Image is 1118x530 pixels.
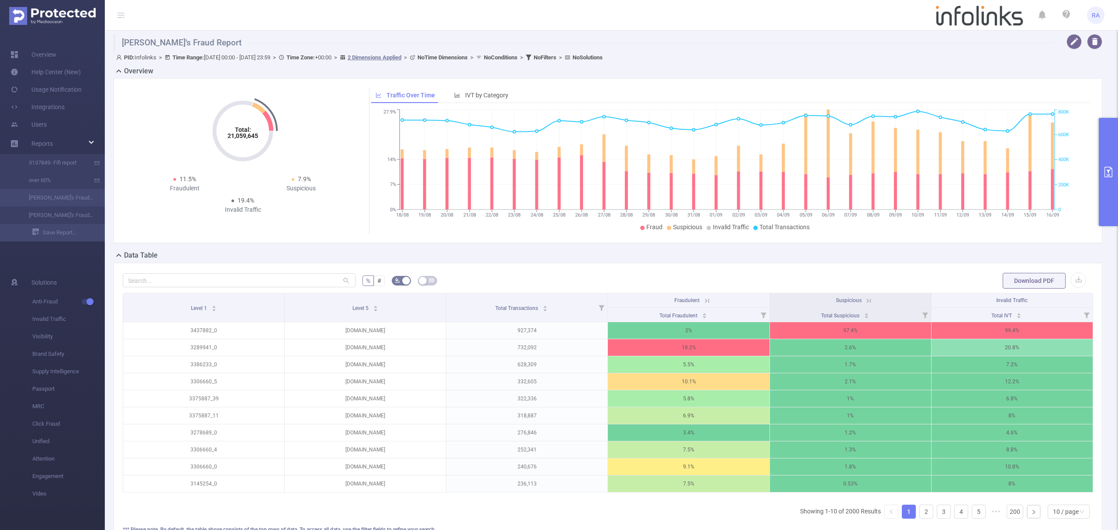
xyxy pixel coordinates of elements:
span: Suspicious [673,224,702,231]
i: icon: caret-up [1017,312,1021,314]
a: 4 [955,505,968,518]
h2: Overview [124,66,153,76]
p: 8.8% [932,441,1093,458]
i: icon: user [116,55,124,60]
div: Sort [542,304,548,310]
tspan: 16/09 [1046,212,1059,218]
tspan: 02/09 [732,212,745,218]
p: 3278689_0 [123,424,284,441]
i: icon: caret-down [864,315,869,317]
span: 7.9% [298,176,311,182]
p: 236,113 [446,475,607,492]
p: 927,374 [446,322,607,339]
b: No Conditions [484,54,518,61]
p: 3.4% [608,424,769,441]
tspan: 31/08 [687,212,700,218]
p: 6.8% [932,390,1093,407]
tspan: 11/09 [934,212,946,218]
i: icon: table [429,278,434,283]
tspan: 19/08 [418,212,431,218]
li: 5 [972,505,986,519]
p: [DOMAIN_NAME] [285,458,446,475]
tspan: 05/09 [799,212,812,218]
tspan: 14% [387,157,396,162]
li: Showing 1-10 of 2000 Results [800,505,881,519]
span: > [556,54,565,61]
a: 5 [972,505,985,518]
span: # [377,277,381,284]
div: Sort [1016,312,1021,317]
tspan: 03/09 [755,212,767,218]
p: 9.1% [608,458,769,475]
p: 1% [770,390,931,407]
p: 10.8% [932,458,1093,475]
a: Reports [31,135,53,152]
div: Fraudulent [126,184,243,193]
p: 3437882_0 [123,322,284,339]
li: 3 [937,505,951,519]
p: 3375887_11 [123,407,284,424]
p: 2.1% [770,373,931,390]
i: Filter menu [919,308,931,322]
li: 1 [902,505,916,519]
a: 3 [937,505,950,518]
tspan: 07/09 [844,212,857,218]
i: icon: caret-up [864,312,869,314]
span: % [366,277,370,284]
p: 3145254_0 [123,475,284,492]
p: 7.5% [608,441,769,458]
div: Sort [373,304,378,310]
i: icon: caret-up [702,312,707,314]
tspan: 600K [1058,132,1069,138]
i: icon: caret-up [373,304,378,307]
tspan: 200K [1058,182,1069,188]
span: Total Transactions [759,224,810,231]
tspan: 12/09 [956,212,969,218]
p: 97.4% [770,322,931,339]
tspan: 22/08 [485,212,498,218]
span: Invalid Traffic [713,224,749,231]
tspan: 23/08 [508,212,521,218]
tspan: 09/09 [889,212,902,218]
span: Traffic Over Time [386,92,435,99]
tspan: 08/09 [866,212,879,218]
span: Video [32,485,105,502]
span: MRC [32,398,105,415]
tspan: 27/08 [597,212,610,218]
tspan: 26/08 [575,212,588,218]
p: 7.2% [932,356,1093,373]
tspan: 06/09 [822,212,835,218]
a: Overview [10,46,56,63]
a: Save Report... [32,224,105,241]
tspan: 0 [1058,207,1061,213]
span: IVT by Category [465,92,508,99]
tspan: 30/08 [665,212,677,218]
b: PID: [124,54,135,61]
p: 3306660_4 [123,441,284,458]
i: icon: bg-colors [395,278,400,283]
span: Total Transactions [495,305,539,311]
p: [DOMAIN_NAME] [285,322,446,339]
span: ••• [989,505,1003,519]
div: Sort [864,312,869,317]
span: 11.5% [179,176,196,182]
li: Previous Page [884,505,898,519]
i: icon: caret-down [1017,315,1021,317]
p: 1.8% [770,458,931,475]
p: [DOMAIN_NAME] [285,356,446,373]
p: 3386233_0 [123,356,284,373]
span: Solutions [31,274,57,291]
p: 1.7% [770,356,931,373]
a: Help Center (New) [10,63,81,81]
tspan: 7% [390,182,396,188]
div: Sort [702,312,707,317]
b: No Solutions [573,54,603,61]
p: 6.9% [608,407,769,424]
p: 322,336 [446,390,607,407]
p: 240,676 [446,458,607,475]
p: 18.2% [608,339,769,356]
h1: [PERSON_NAME]'s Fraud Report [114,34,1054,52]
p: 1.3% [770,441,931,458]
a: 3137849- Fifi report [17,154,94,172]
span: Click Fraud [32,415,105,433]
